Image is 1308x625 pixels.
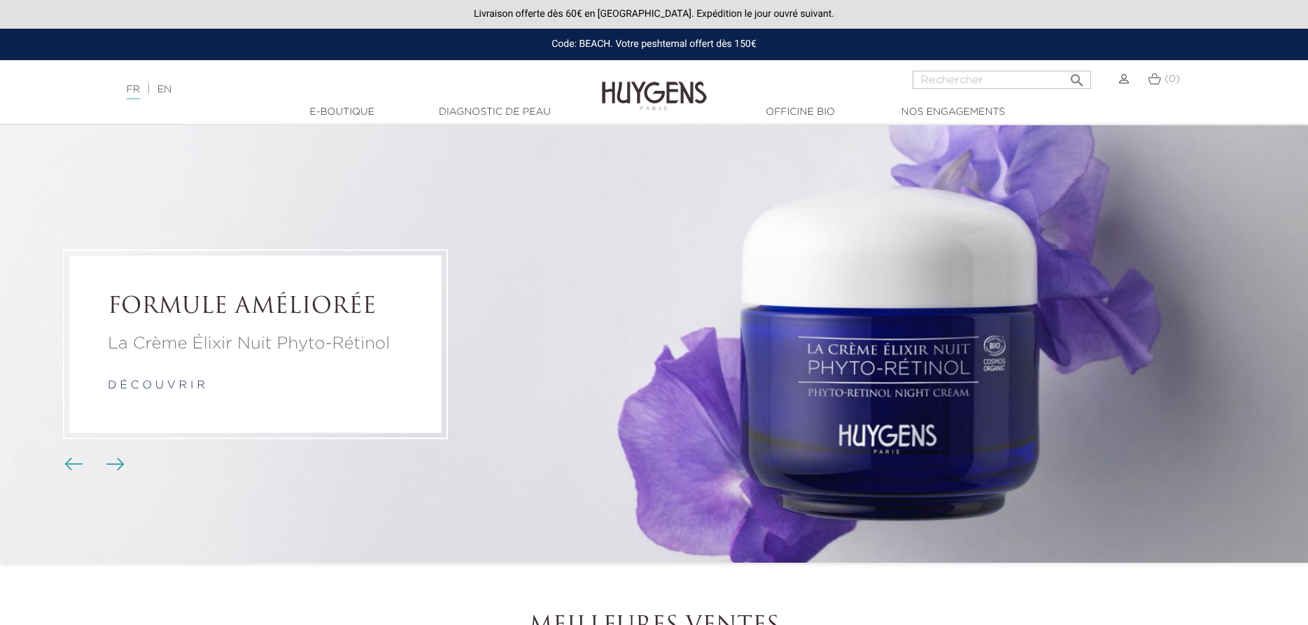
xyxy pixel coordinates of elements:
a: Nos engagements [883,105,1023,120]
a: FR [127,85,140,99]
div: | [120,81,535,98]
input: Rechercher [913,71,1091,89]
a: EN [157,85,171,94]
div: Boutons du carrousel [70,454,115,475]
button:  [1064,66,1090,85]
span: (0) [1165,74,1180,84]
a: Diagnostic de peau [425,105,565,120]
a: Officine Bio [731,105,871,120]
a: d é c o u v r i r [108,380,205,391]
img: Huygens [602,59,707,113]
p: La Crème Élixir Nuit Phyto-Rétinol [108,331,403,356]
i:  [1069,68,1085,85]
a: E-Boutique [272,105,412,120]
h2: FORMULE AMÉLIORÉE [108,294,403,321]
